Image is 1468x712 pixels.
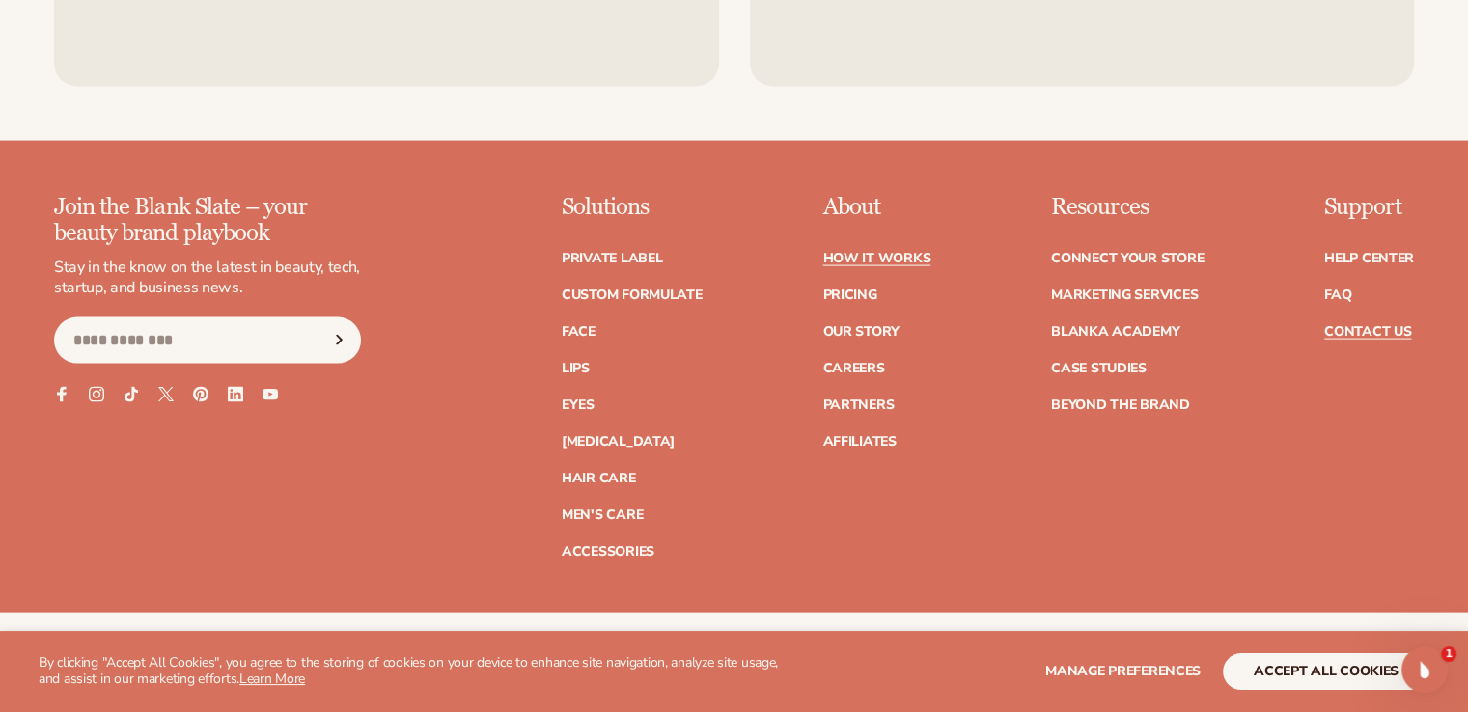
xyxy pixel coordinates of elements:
p: By clicking "Accept All Cookies", you agree to the storing of cookies on your device to enhance s... [39,655,800,688]
button: Send a message… [331,557,362,588]
span: Manage preferences [1045,662,1201,680]
a: Accessories [562,545,654,559]
button: Upload attachment [92,564,107,580]
button: Emoji picker [30,564,45,580]
a: Connect your store [1051,252,1204,265]
img: Profile image for Ally [82,11,113,41]
a: Eyes [562,398,595,412]
div: ok [339,236,355,256]
p: Support [1324,195,1414,220]
button: Gif picker [61,564,76,580]
a: Help Center [1324,252,1414,265]
a: Our Story [822,325,899,339]
a: Blanka Academy [1051,325,1179,339]
div: I want to understand how does [PERSON_NAME] work in [GEOGRAPHIC_DATA] [69,53,371,133]
a: Case Studies [1051,362,1147,375]
a: [MEDICAL_DATA] [562,435,675,449]
button: Home [337,8,374,44]
div: user says… [15,53,371,149]
a: Custom formulate [562,288,703,302]
p: Back later [DATE] [163,24,273,43]
a: Face [562,325,596,339]
div: Thank you! We will will get back to you as soon as possible! [31,160,301,198]
p: About [822,195,930,220]
div: You’ll get replies here and in your email: ✉️ [31,294,301,370]
div: user says… [15,225,371,283]
p: Resources [1051,195,1204,220]
div: ok [323,225,371,267]
div: ok [339,476,355,495]
div: You’ll get replies here and in your email:✉️[EMAIL_ADDRESS][DOMAIN_NAME]The team will be back🕒Lat... [15,283,317,429]
textarea: Message… [16,524,370,557]
a: Partners [822,398,894,412]
div: Thank you! We will will get back to you as soon as possible! [15,149,317,209]
button: Subscribe [318,317,360,364]
button: accept all cookies [1223,653,1429,690]
div: user says… [15,464,371,530]
a: Hair Care [562,472,635,485]
div: ok [323,464,371,507]
button: Manage preferences [1045,653,1201,690]
a: Affiliates [822,435,896,449]
a: Careers [822,362,884,375]
h1: Blanka [148,10,200,24]
a: Contact Us [1324,325,1411,339]
button: go back [13,8,49,44]
a: How It Works [822,252,930,265]
a: Learn More [239,670,305,688]
div: [PERSON_NAME] • 56m ago [31,433,194,445]
a: Pricing [822,288,876,302]
img: Profile image for Rochelle [55,11,86,41]
div: Lee says… [15,149,371,225]
span: 1 [1441,646,1456,662]
a: Beyond the brand [1051,398,1190,412]
div: I want to understand how does [PERSON_NAME] work in [GEOGRAPHIC_DATA] [85,65,355,122]
a: Private label [562,252,662,265]
div: The team will be back 🕒 [31,379,301,417]
p: Solutions [562,195,703,220]
img: Profile image for Andie [109,11,140,41]
p: Stay in the know on the latest in beauty, tech, startup, and business news. [54,258,361,298]
p: Join the Blank Slate – your beauty brand playbook [54,195,361,246]
b: [EMAIL_ADDRESS][DOMAIN_NAME] [31,333,184,368]
a: Lips [562,362,590,375]
a: FAQ [1324,288,1351,302]
b: Later [DATE] [47,399,144,415]
a: Men's Care [562,508,643,522]
div: Lee says… [15,283,371,464]
iframe: Intercom live chat [1401,646,1448,693]
a: Marketing services [1051,288,1198,302]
